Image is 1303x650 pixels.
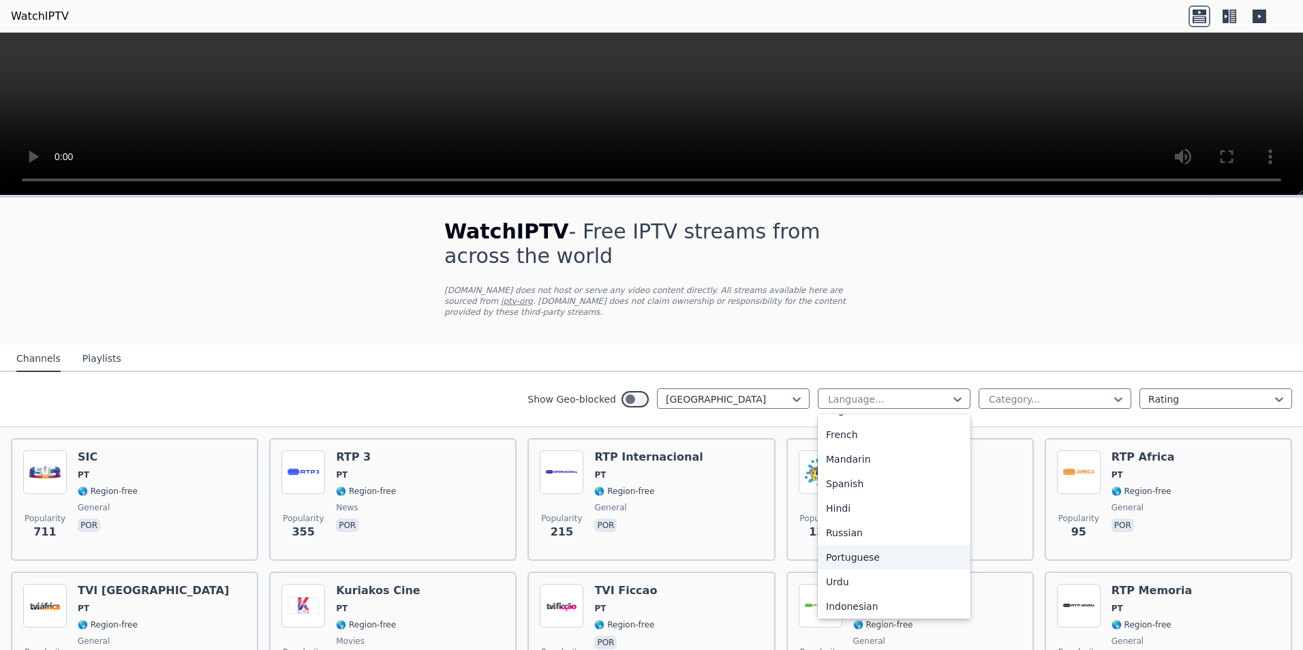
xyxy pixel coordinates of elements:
[540,584,583,628] img: TVI Ficcao
[1112,486,1171,497] span: 🌎 Region-free
[82,346,121,372] button: Playlists
[818,447,970,471] div: Mandarin
[23,584,67,628] img: TVI Africa
[1058,513,1099,524] span: Popularity
[33,524,56,540] span: 711
[818,471,970,496] div: Spanish
[336,469,348,480] span: PT
[281,584,325,628] img: Kuriakos Cine
[25,513,65,524] span: Popularity
[799,450,842,494] img: Kuriakos Kids
[818,594,970,619] div: Indonesian
[78,636,110,647] span: general
[818,496,970,521] div: Hindi
[818,570,970,594] div: Urdu
[1112,469,1123,480] span: PT
[444,219,569,243] span: WatchIPTV
[336,584,420,598] h6: Kuriakos Cine
[336,486,396,497] span: 🌎 Region-free
[1112,636,1144,647] span: general
[1112,619,1171,630] span: 🌎 Region-free
[336,603,348,614] span: PT
[594,486,654,497] span: 🌎 Region-free
[800,513,841,524] span: Popularity
[444,285,859,318] p: [DOMAIN_NAME] does not host or serve any video content directly. All streams available here are s...
[78,519,100,532] p: por
[594,469,606,480] span: PT
[594,636,617,649] p: por
[11,8,69,25] a: WatchIPTV
[799,584,842,628] img: RTP Acores
[818,521,970,545] div: Russian
[541,513,582,524] span: Popularity
[1057,584,1101,628] img: RTP Memoria
[78,469,89,480] span: PT
[444,219,859,268] h1: - Free IPTV streams from across the world
[78,486,138,497] span: 🌎 Region-free
[281,450,325,494] img: RTP 3
[527,392,616,406] label: Show Geo-blocked
[501,296,533,306] a: iptv-org
[1112,450,1175,464] h6: RTP Africa
[1112,519,1134,532] p: por
[809,524,831,540] span: 138
[594,519,617,532] p: por
[336,502,358,513] span: news
[23,450,67,494] img: SIC
[594,603,606,614] span: PT
[336,636,365,647] span: movies
[78,619,138,630] span: 🌎 Region-free
[594,450,703,464] h6: RTP Internacional
[292,524,314,540] span: 355
[551,524,573,540] span: 215
[336,619,396,630] span: 🌎 Region-free
[818,422,970,447] div: French
[283,513,324,524] span: Popularity
[1112,502,1144,513] span: general
[853,636,885,647] span: general
[78,584,229,598] h6: TVI [GEOGRAPHIC_DATA]
[78,502,110,513] span: general
[540,450,583,494] img: RTP Internacional
[78,450,138,464] h6: SIC
[594,502,626,513] span: general
[594,584,657,598] h6: TVI Ficcao
[336,450,396,464] h6: RTP 3
[818,545,970,570] div: Portuguese
[16,346,61,372] button: Channels
[853,619,913,630] span: 🌎 Region-free
[1071,524,1086,540] span: 95
[594,619,654,630] span: 🌎 Region-free
[336,519,358,532] p: por
[1112,603,1123,614] span: PT
[1112,584,1192,598] h6: RTP Memoria
[1057,450,1101,494] img: RTP Africa
[78,603,89,614] span: PT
